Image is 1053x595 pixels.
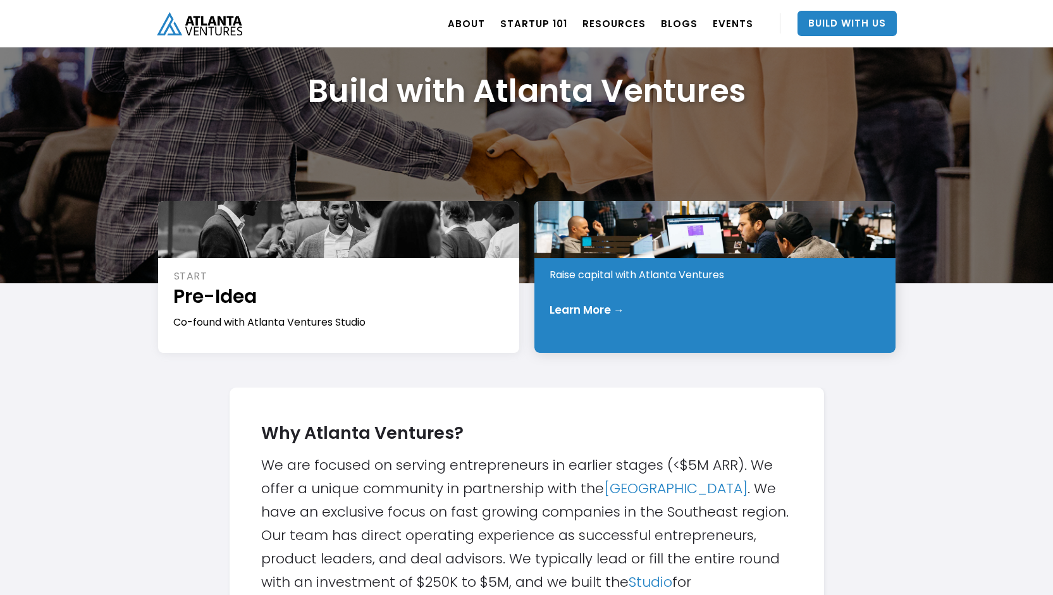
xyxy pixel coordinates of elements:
strong: Why Atlanta Ventures? [261,421,464,445]
a: Studio [629,572,672,592]
a: EVENTS [713,6,753,41]
div: START [174,269,505,283]
a: INVESTEarly StageRaise capital with Atlanta VenturesLearn More → [534,201,896,353]
a: BLOGS [661,6,698,41]
h1: Build with Atlanta Ventures [308,71,746,110]
h1: Early Stage [550,236,882,262]
div: Co-found with Atlanta Ventures Studio [173,316,505,329]
a: Startup 101 [500,6,567,41]
a: Build With Us [797,11,897,36]
a: ABOUT [448,6,485,41]
a: STARTPre-IdeaCo-found with Atlanta Ventures Studio [158,201,519,353]
div: Raise capital with Atlanta Ventures [550,268,882,282]
h1: Pre-Idea [173,283,505,309]
a: [GEOGRAPHIC_DATA] [604,479,748,498]
a: RESOURCES [582,6,646,41]
div: Learn More → [550,304,624,316]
